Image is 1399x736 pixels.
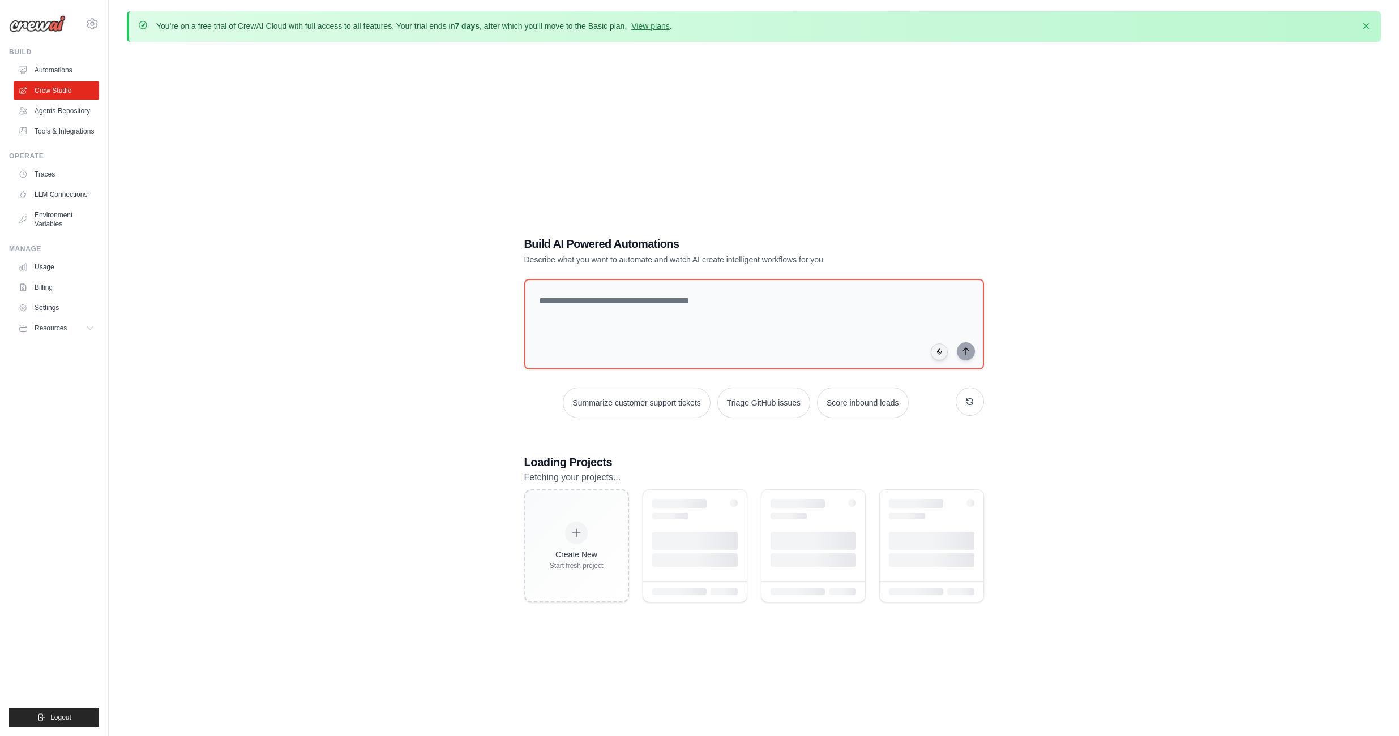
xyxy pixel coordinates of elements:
a: Usage [14,258,99,276]
button: Get new suggestions [956,388,984,416]
p: Describe what you want to automate and watch AI create intelligent workflows for you [524,254,905,265]
button: Score inbound leads [817,388,909,418]
a: LLM Connections [14,186,99,204]
button: Logout [9,708,99,727]
div: Manage [9,244,99,253]
strong: 7 days [455,21,480,31]
a: Tools & Integrations [14,122,99,140]
div: Create New [550,549,604,560]
a: Agents Repository [14,102,99,120]
a: Settings [14,299,99,317]
a: Crew Studio [14,81,99,100]
p: You're on a free trial of CrewAI Cloud with full access to all features. Your trial ends in , aft... [156,20,672,32]
button: Resources [14,319,99,337]
a: Environment Variables [14,206,99,233]
button: Triage GitHub issues [717,388,810,418]
div: Build [9,48,99,57]
h1: Build AI Powered Automations [524,236,905,252]
div: Operate [9,152,99,161]
span: Logout [50,713,71,722]
h3: Loading Projects [524,454,984,470]
button: Summarize customer support tickets [563,388,710,418]
a: View plans [631,21,669,31]
img: Logo [9,15,66,32]
a: Automations [14,61,99,79]
p: Fetching your projects... [524,470,984,485]
button: Click to speak your automation idea [931,343,948,360]
span: Resources [35,324,67,333]
div: Start fresh project [550,561,604,570]
a: Billing [14,278,99,296]
a: Traces [14,165,99,183]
